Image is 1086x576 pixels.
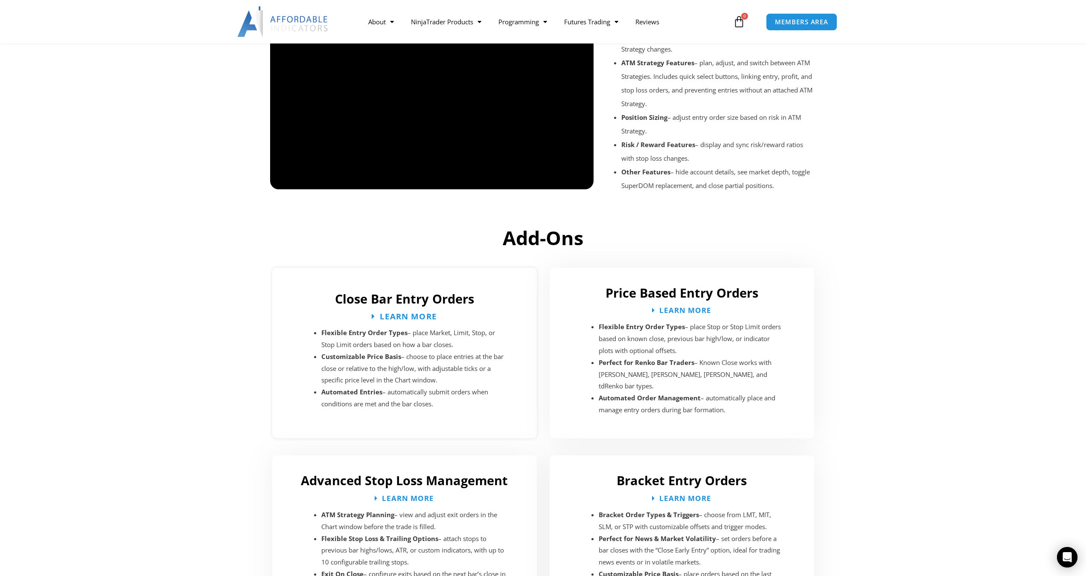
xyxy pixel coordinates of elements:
[321,533,507,569] li: – attach stops to previous bar highs/lows, ATR, or custom indicators, with up to 10 configurable ...
[321,352,401,361] strong: Customizable Price Basis
[360,12,402,32] a: About
[599,322,685,331] strong: Flexible Entry Order Types
[556,12,627,32] a: Futures Trading
[599,533,784,569] li: – set orders before a bar closes with the “Close Early Entry” option, ideal for trading news even...
[599,394,701,402] strong: Automated Order Management
[652,495,711,502] a: Learn More
[321,327,507,351] li: – place Market, Limit, Stop, or Stop Limit orders based on how a bar closes.
[599,357,784,393] li: – Known Close works with [PERSON_NAME], [PERSON_NAME], [PERSON_NAME], and tdRenko bar types.
[281,291,528,307] h2: Close Bar Entry Orders
[375,495,434,502] a: Learn More
[627,12,668,32] a: Reviews
[599,321,784,357] li: – place Stop or Stop Limit orders based on known close, previous bar high/low, or indicator plots...
[237,6,329,37] img: LogoAI | Affordable Indicators – NinjaTrader
[599,534,716,543] strong: Perfect for News & Market Volatility
[321,509,507,533] li: – view and adjust exit orders in the Chart window before the trade is filled.
[321,386,507,410] li: – automatically submit orders when conditions are met and the bar closes.
[558,285,806,301] h2: Price Based Entry Orders
[321,534,438,543] strong: Flexible Stop Loss & Trailing Options
[741,13,748,20] span: 0
[720,9,758,34] a: 0
[621,138,815,165] li: – display and sync risk/reward ratios with stop loss changes.
[558,472,806,489] h2: Bracket Entry Orders
[775,19,828,25] span: MEMBERS AREA
[321,328,408,337] strong: Flexible Entry Order Types
[621,165,815,192] li: – hide account details, see market depth, toggle SuperDOM replacement, and close partial positions.
[321,351,507,387] li: – choose to place entries at the bar close or relative to the high/low, with adjustable ticks or ...
[372,312,437,320] a: Learn More
[621,113,667,122] strong: Position Sizing
[766,13,837,31] a: MEMBERS AREA
[621,58,694,67] strong: ATM Strategy Features
[652,307,711,314] a: Learn More
[270,226,816,251] h2: Add-Ons
[621,140,695,149] strong: Risk / Reward Features
[382,495,434,502] span: Learn More
[659,495,711,502] span: Learn More
[360,12,731,32] nav: Menu
[321,388,382,396] strong: Automated Entries
[599,392,784,416] li: – automatically place and manage entry orders during bar formation.
[281,472,528,489] h2: Advanced Stop Loss Management
[380,312,437,320] span: Learn More
[1057,547,1077,567] div: Open Intercom Messenger
[599,509,784,533] li: – choose from LMT, MIT, SLM, or STP with customizable offsets and trigger modes.
[659,307,711,314] span: Learn More
[599,358,694,367] strong: Perfect for Renko Bar Traders
[621,56,815,110] li: – plan, adjust, and switch between ATM Strategies. Includes quick select buttons, linking entry, ...
[321,510,394,519] strong: ATM Strategy Planning
[490,12,556,32] a: Programming
[402,12,490,32] a: NinjaTrader Products
[621,110,815,138] li: – adjust entry order size based on risk in ATM Strategy.
[599,510,699,519] strong: Bracket Order Types & Triggers
[621,168,670,176] strong: Other Features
